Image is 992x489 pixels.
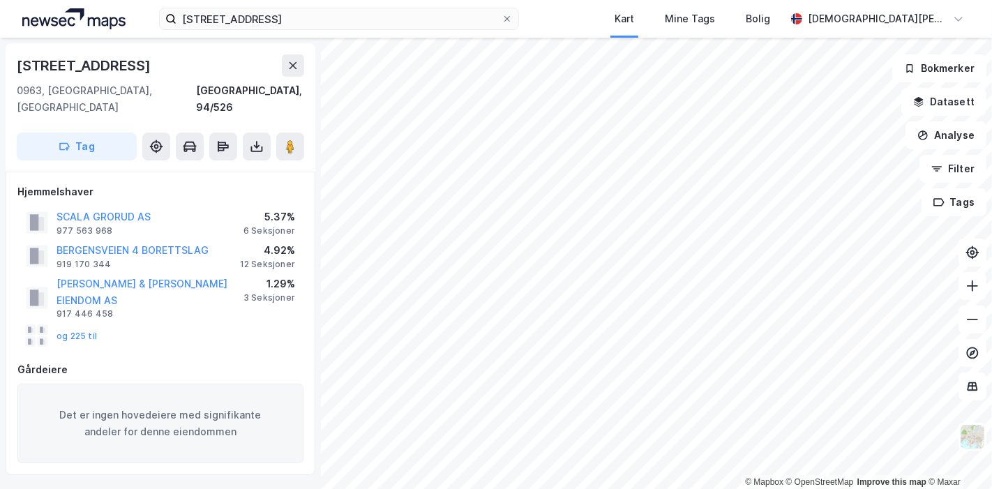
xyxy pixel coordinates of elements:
button: Bokmerker [892,54,986,82]
div: 3 Seksjoner [243,292,295,303]
div: 4.92% [240,242,295,259]
a: Mapbox [745,477,783,487]
div: 12 Seksjoner [240,259,295,270]
div: [GEOGRAPHIC_DATA], 94/526 [196,82,304,116]
div: 917 446 458 [57,308,113,319]
div: Kart [615,10,634,27]
div: Det er ingen hovedeiere med signifikante andeler for denne eiendommen [17,384,303,463]
button: Datasett [901,88,986,116]
button: Filter [919,155,986,183]
div: [DEMOGRAPHIC_DATA][PERSON_NAME] [808,10,947,27]
div: Bolig [746,10,770,27]
div: [STREET_ADDRESS] [17,54,153,77]
button: Tags [922,188,986,216]
div: 0963, [GEOGRAPHIC_DATA], [GEOGRAPHIC_DATA] [17,82,196,116]
div: 6 Seksjoner [243,225,295,236]
button: Tag [17,133,137,160]
button: Analyse [905,121,986,149]
img: logo.a4113a55bc3d86da70a041830d287a7e.svg [22,8,126,29]
iframe: Chat Widget [922,422,992,489]
div: Hjemmelshaver [17,183,303,200]
div: 919 170 344 [57,259,111,270]
input: Søk på adresse, matrikkel, gårdeiere, leietakere eller personer [176,8,502,29]
a: Improve this map [857,477,926,487]
div: Kontrollprogram for chat [922,422,992,489]
div: 5.37% [243,209,295,225]
div: Mine Tags [665,10,715,27]
a: OpenStreetMap [786,477,854,487]
div: 1.29% [243,276,295,292]
div: Gårdeiere [17,361,303,378]
div: 977 563 968 [57,225,112,236]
